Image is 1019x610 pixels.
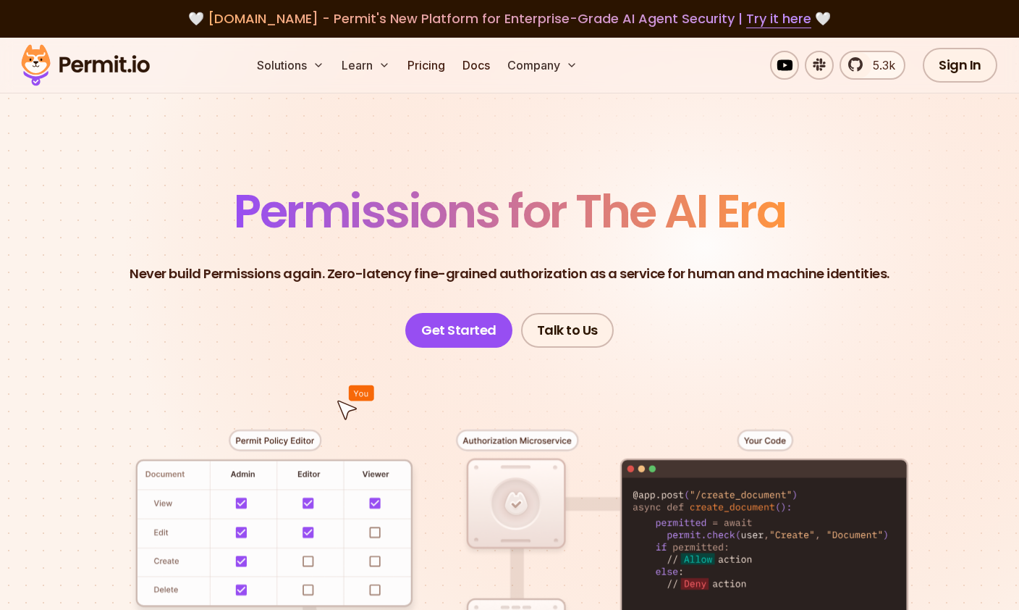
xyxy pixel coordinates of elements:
[405,313,512,348] a: Get Started
[457,51,496,80] a: Docs
[746,9,811,28] a: Try it here
[864,57,895,74] span: 5.3k
[521,313,614,348] a: Talk to Us
[502,51,583,80] button: Company
[402,51,451,80] a: Pricing
[130,264,889,284] p: Never build Permissions again. Zero-latency fine-grained authorization as a service for human and...
[208,9,811,28] span: [DOMAIN_NAME] - Permit's New Platform for Enterprise-Grade AI Agent Security |
[840,51,905,80] a: 5.3k
[234,179,785,243] span: Permissions for The AI Era
[336,51,396,80] button: Learn
[923,48,997,83] a: Sign In
[35,9,984,29] div: 🤍 🤍
[251,51,330,80] button: Solutions
[14,41,156,90] img: Permit logo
